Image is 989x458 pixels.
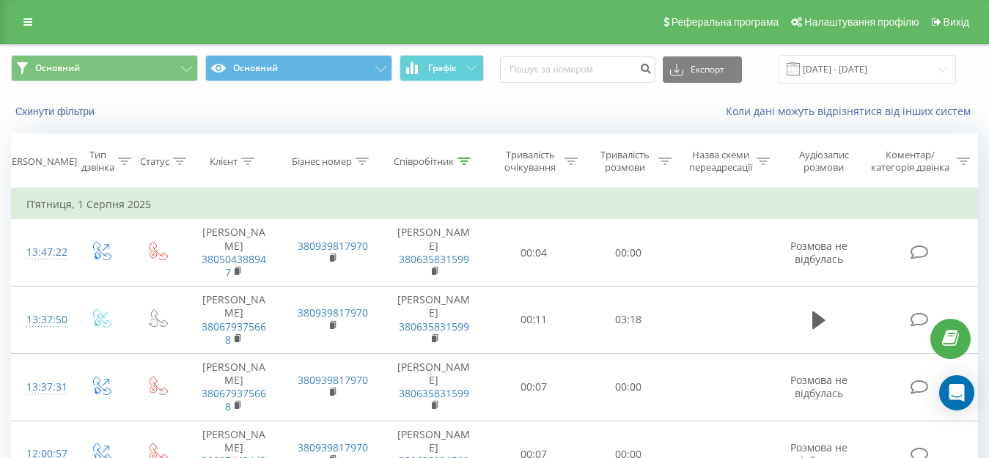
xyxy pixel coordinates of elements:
a: 380939817970 [298,373,368,387]
span: Налаштування профілю [804,16,919,28]
td: [PERSON_NAME] [185,353,283,421]
button: Основний [205,55,392,81]
input: Пошук за номером [500,56,655,83]
td: [PERSON_NAME] [185,287,283,354]
td: 03:18 [581,287,676,354]
a: 380635831599 [399,386,469,400]
div: Аудіозапис розмови [787,149,861,174]
a: 380679375668 [202,320,266,347]
div: Open Intercom Messenger [939,375,974,410]
button: Експорт [663,56,742,83]
button: Графік [400,55,484,81]
button: Скинути фільтри [11,105,102,118]
td: [PERSON_NAME] [381,287,487,354]
div: 13:47:22 [26,238,57,267]
a: 380635831599 [399,252,469,266]
td: [PERSON_NAME] [381,219,487,287]
div: Клієнт [210,155,238,168]
td: 00:07 [487,353,581,421]
td: 00:00 [581,353,676,421]
div: Бізнес номер [292,155,352,168]
div: Тип дзвінка [81,149,114,174]
a: 380679375668 [202,386,266,413]
td: 00:00 [581,219,676,287]
div: Тривалість розмови [595,149,655,174]
td: 00:11 [487,287,581,354]
div: 13:37:31 [26,373,57,402]
span: Графік [428,63,457,73]
div: Статус [140,155,169,168]
div: Коментар/категорія дзвінка [867,149,953,174]
span: Основний [35,62,80,74]
div: Співробітник [394,155,454,168]
td: [PERSON_NAME] [185,219,283,287]
td: [PERSON_NAME] [381,353,487,421]
div: Назва схеми переадресації [688,149,753,174]
span: Вихід [944,16,969,28]
a: 380939817970 [298,440,368,454]
div: Тривалість очікування [500,149,561,174]
div: 13:37:50 [26,306,57,334]
a: 380939817970 [298,239,368,253]
td: П’ятниця, 1 Серпня 2025 [12,190,978,219]
a: Коли дані можуть відрізнятися вiд інших систем [726,104,978,118]
button: Основний [11,55,198,81]
a: 380504388947 [202,252,266,279]
a: 380635831599 [399,320,469,333]
a: 380939817970 [298,306,368,320]
span: Розмова не відбулась [790,239,848,266]
td: 00:04 [487,219,581,287]
div: [PERSON_NAME] [3,155,77,168]
span: Розмова не відбулась [790,373,848,400]
span: Реферальна програма [672,16,779,28]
